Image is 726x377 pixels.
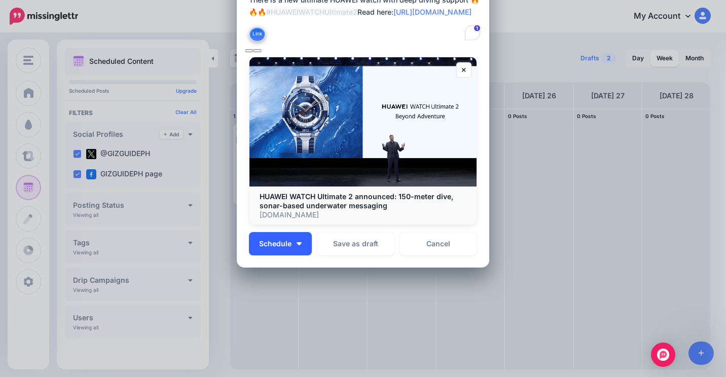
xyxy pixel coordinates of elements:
img: HUAWEI WATCH Ultimate 2 announced: 150-meter dive, sonar-based underwater messaging [249,57,477,186]
img: arrow-down-white.png [297,242,302,245]
button: Link [249,26,266,42]
a: Cancel [400,232,477,255]
p: [DOMAIN_NAME] [260,210,466,219]
button: Save as draft [317,232,394,255]
div: Open Intercom Messenger [651,343,675,367]
span: Schedule [259,240,292,247]
b: HUAWEI WATCH Ultimate 2 announced: 150-meter dive, sonar-based underwater messaging [260,192,453,210]
button: Schedule [249,232,312,255]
